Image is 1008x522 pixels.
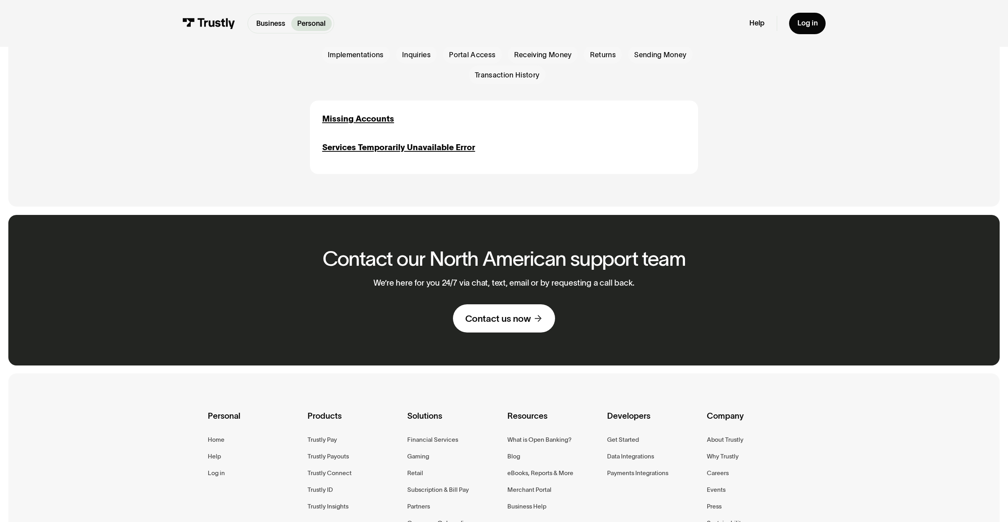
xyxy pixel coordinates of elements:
a: Help [749,19,764,28]
div: Company [707,409,800,435]
h2: Contact our North American support team [323,247,686,270]
a: Blog [507,451,520,462]
a: Get Started [607,435,639,445]
a: Contact us now [453,304,555,333]
p: We’re here for you 24/7 via chat, text, email or by requesting a call back. [373,278,635,288]
a: Personal [291,16,332,31]
div: Products [308,409,401,435]
div: Resources [507,409,601,435]
p: Business [256,18,285,29]
a: Press [707,501,722,512]
a: Missing Accounts [322,113,394,125]
a: Log in [208,468,225,478]
div: Personal [208,409,301,435]
span: Returns [590,50,616,60]
a: Trustly Pay [308,435,337,445]
div: Log in [797,19,818,28]
div: Developers [607,409,700,435]
a: Business [250,16,291,31]
a: Services Temporarily Unavailable Error [322,141,475,154]
a: Trustly ID [308,485,333,495]
img: Trustly Logo [182,18,236,29]
a: Data Integrations [607,451,654,462]
a: Retail [407,468,423,478]
a: Subscription & Bill Pay [407,485,469,495]
a: About Trustly [707,435,743,445]
a: Business Help [507,501,546,512]
a: Why Trustly [707,451,739,462]
span: Receiving Money [514,50,572,60]
a: Partners [407,501,430,512]
div: Solutions [407,409,501,435]
a: Careers [707,468,729,478]
a: Home [208,435,224,445]
p: Personal [297,18,325,29]
a: Events [707,485,726,495]
a: Gaming [407,451,429,462]
form: Email Form [310,25,698,84]
a: Help [208,451,221,462]
a: Payments Integrations [607,468,668,478]
a: Merchant Portal [507,485,551,495]
a: Trustly Insights [308,501,348,512]
a: eBooks, Reports & More [507,468,573,478]
span: Implementations [328,50,384,60]
a: Trustly Connect [308,468,352,478]
span: Sending Money [634,50,686,60]
span: Portal Access [449,50,495,60]
a: Financial Services [407,435,458,445]
div: Contact us now [465,313,531,325]
a: Trustly Payouts [308,451,349,462]
span: Inquiries [402,50,431,60]
a: Log in [789,13,826,34]
a: What is Open Banking? [507,435,572,445]
span: Transaction History [475,70,539,81]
